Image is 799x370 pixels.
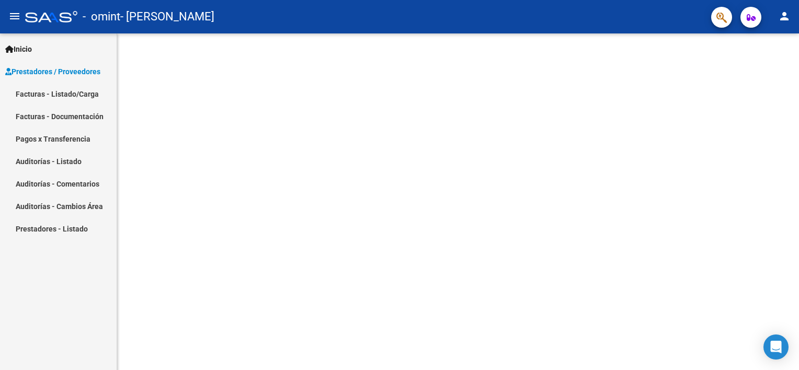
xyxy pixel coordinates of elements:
span: - omint [83,5,120,28]
mat-icon: person [778,10,791,22]
span: - [PERSON_NAME] [120,5,214,28]
span: Inicio [5,43,32,55]
div: Open Intercom Messenger [763,334,789,360]
mat-icon: menu [8,10,21,22]
span: Prestadores / Proveedores [5,66,100,77]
